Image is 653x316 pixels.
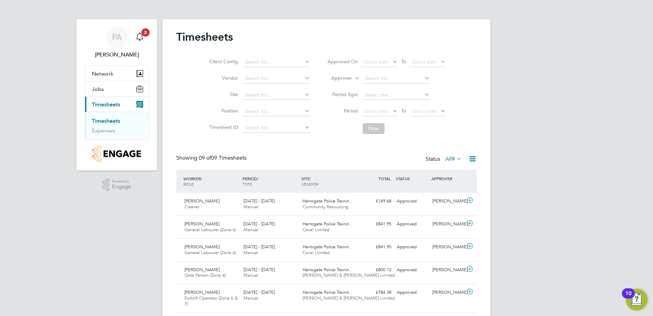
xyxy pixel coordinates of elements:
[92,118,120,124] a: Timesheets
[303,289,353,295] span: Harrogate Police Trainin…
[303,227,330,233] span: Caval Limited
[184,227,236,233] span: General Labourer (Zone 6)
[399,57,408,66] span: To
[182,172,241,190] div: WORKER
[207,91,238,97] label: Site
[112,179,131,184] span: Powered by
[394,219,430,230] div: Approved
[184,244,220,250] span: [PERSON_NAME]
[244,221,275,227] span: [DATE] - [DATE]
[452,156,455,162] span: 9
[394,241,430,253] div: Approved
[201,176,202,181] span: /
[430,264,465,276] div: [PERSON_NAME]
[626,289,648,311] button: Open Resource Center, 10 new notifications
[184,295,238,307] span: Forklift Operator (Zone 6 & 7)
[85,112,149,140] div: Timesheets
[243,57,310,67] input: Search for...
[92,70,113,77] span: Network
[184,250,236,255] span: General Labourer (Zone 6)
[430,219,465,230] div: [PERSON_NAME]
[363,74,430,83] input: Search for...
[184,272,226,278] span: Gate Person (Zone 6)
[92,127,115,134] a: Expenses
[303,295,395,301] span: [PERSON_NAME] & [PERSON_NAME] Limited
[303,250,330,255] span: Caval Limited
[85,66,149,81] button: Network
[445,156,462,162] label: All
[112,32,122,41] span: PA
[141,28,150,37] span: 2
[378,176,391,181] span: TOTAL
[244,227,258,233] span: Manual
[426,155,463,164] div: Status
[394,196,430,207] div: Approved
[412,59,436,65] span: Select date
[85,81,149,96] button: Jobs
[183,181,194,187] span: ROLE
[327,108,358,114] label: Period
[303,267,353,273] span: Harrogate Police Trainin…
[184,267,220,273] span: [PERSON_NAME]
[241,172,300,190] div: PERIOD
[300,172,359,190] div: SITE
[207,108,238,114] label: Position
[184,198,220,204] span: [PERSON_NAME]
[394,172,430,185] div: STATUS
[394,264,430,276] div: Approved
[112,184,131,190] span: Engage
[430,172,465,185] div: APPROVER
[85,26,149,59] a: PA[PERSON_NAME]
[430,241,465,253] div: [PERSON_NAME]
[257,176,259,181] span: /
[430,287,465,298] div: [PERSON_NAME]
[199,155,247,161] span: 09 Timesheets
[412,108,436,114] span: Select date
[243,90,310,100] input: Search for...
[327,91,358,97] label: Period Type
[625,293,631,302] div: 10
[244,267,275,273] span: [DATE] - [DATE]
[244,250,258,255] span: Manual
[207,75,238,81] label: Vendor
[364,108,388,114] span: Select date
[184,221,220,227] span: [PERSON_NAME]
[207,58,238,65] label: Client Config
[77,19,157,170] nav: Main navigation
[321,75,352,82] label: Approver
[199,155,211,161] span: 09 of
[244,272,258,278] span: Manual
[133,26,147,48] a: 2
[244,198,275,204] span: [DATE] - [DATE]
[359,196,394,207] div: £149.68
[310,176,311,181] span: /
[93,145,141,162] img: countryside-properties-logo-retina.png
[92,101,120,108] span: Timesheets
[430,196,465,207] div: [PERSON_NAME]
[359,287,394,298] div: £784.38
[243,123,310,133] input: Search for...
[302,181,318,187] span: VENDOR
[85,145,149,162] a: Go to home page
[244,289,275,295] span: [DATE] - [DATE]
[102,179,131,192] a: Powered byEngage
[303,221,353,227] span: Harrogate Police Trainin…
[85,97,149,112] button: Timesheets
[364,59,388,65] span: Select date
[85,51,149,59] span: Pablo Afzal
[303,272,395,278] span: [PERSON_NAME] & [PERSON_NAME] Limited
[327,58,358,65] label: Approved On
[243,74,310,83] input: Search for...
[399,106,408,115] span: To
[184,204,199,210] span: Cleaner
[303,198,353,204] span: Harrogate Police Trainin…
[207,124,238,130] label: Timesheet ID
[176,30,233,44] h2: Timesheets
[244,295,258,301] span: Manual
[243,107,310,116] input: Search for...
[359,264,394,276] div: £800.12
[359,219,394,230] div: £841.95
[394,287,430,298] div: Approved
[244,204,258,210] span: Manual
[176,155,248,162] div: Showing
